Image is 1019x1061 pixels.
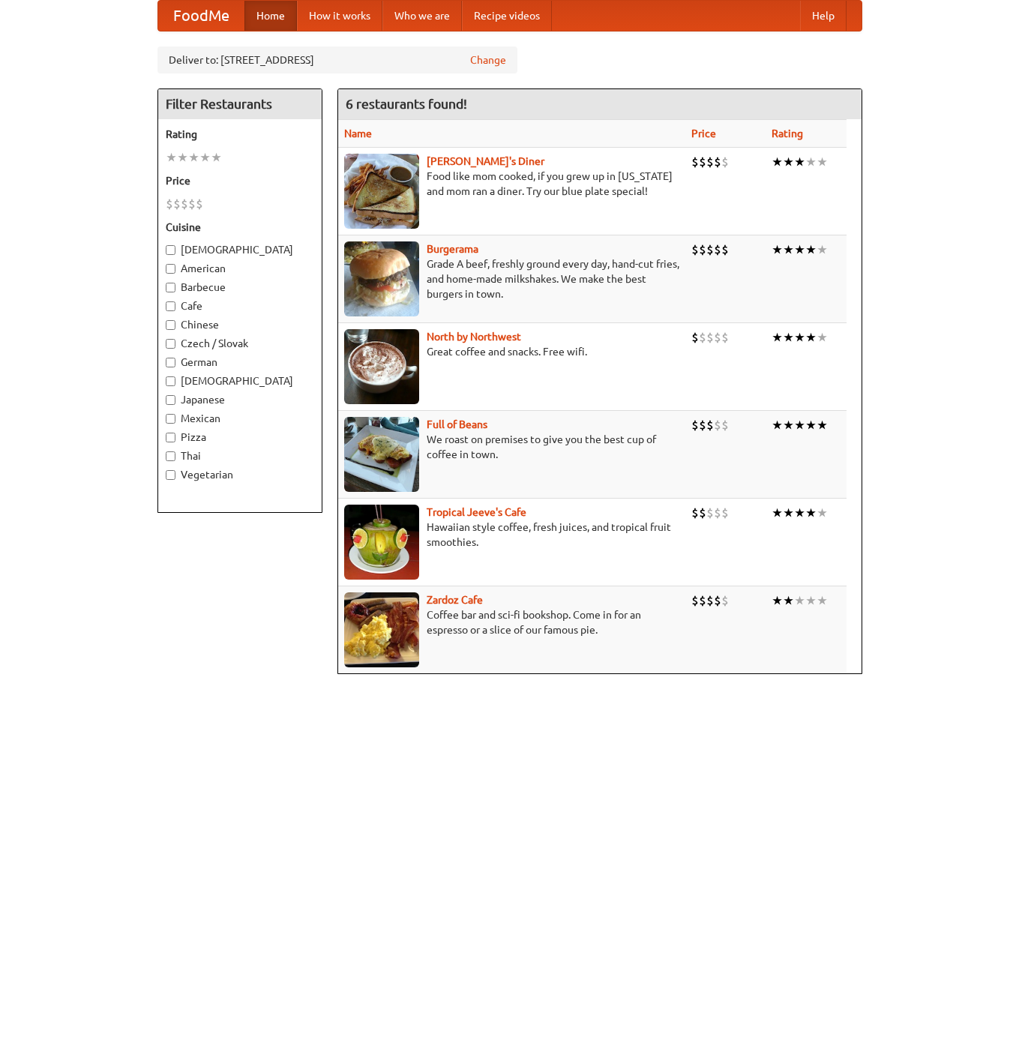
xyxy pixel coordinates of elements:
[721,241,729,258] li: $
[706,505,714,521] li: $
[794,592,805,609] li: ★
[783,154,794,170] li: ★
[721,329,729,346] li: $
[344,329,419,404] img: north.jpg
[805,241,817,258] li: ★
[166,411,314,426] label: Mexican
[706,241,714,258] li: $
[344,154,419,229] img: sallys.jpg
[344,607,679,637] p: Coffee bar and sci-fi bookshop. Come in for an espresso or a slice of our famous pie.
[699,592,706,609] li: $
[211,149,222,166] li: ★
[805,417,817,433] li: ★
[427,506,526,518] a: Tropical Jeeve's Cafe
[427,418,487,430] b: Full of Beans
[691,127,716,139] a: Price
[166,433,175,442] input: Pizza
[166,392,314,407] label: Japanese
[805,505,817,521] li: ★
[714,241,721,258] li: $
[382,1,462,31] a: Who we are
[166,358,175,367] input: German
[699,417,706,433] li: $
[344,169,679,199] p: Food like mom cooked, if you grew up in [US_STATE] and mom ran a diner. Try our blue plate special!
[344,417,419,492] img: beans.jpg
[166,283,175,292] input: Barbecue
[166,448,314,463] label: Thai
[166,376,175,386] input: [DEMOGRAPHIC_DATA]
[721,154,729,170] li: $
[166,395,175,405] input: Japanese
[173,196,181,212] li: $
[721,592,729,609] li: $
[706,154,714,170] li: $
[805,592,817,609] li: ★
[344,592,419,667] img: zardoz.jpg
[706,329,714,346] li: $
[344,127,372,139] a: Name
[166,430,314,445] label: Pizza
[166,264,175,274] input: American
[297,1,382,31] a: How it works
[721,505,729,521] li: $
[817,154,828,170] li: ★
[794,505,805,521] li: ★
[714,505,721,521] li: $
[691,329,699,346] li: $
[166,320,175,330] input: Chinese
[772,329,783,346] li: ★
[346,97,467,111] ng-pluralize: 6 restaurants found!
[166,467,314,482] label: Vegetarian
[805,329,817,346] li: ★
[188,196,196,212] li: $
[344,432,679,462] p: We roast on premises to give you the best cup of coffee in town.
[166,301,175,311] input: Cafe
[794,154,805,170] li: ★
[817,241,828,258] li: ★
[772,592,783,609] li: ★
[166,220,314,235] h5: Cuisine
[166,298,314,313] label: Cafe
[714,329,721,346] li: $
[817,329,828,346] li: ★
[699,329,706,346] li: $
[166,317,314,332] label: Chinese
[691,241,699,258] li: $
[427,594,483,606] a: Zardoz Cafe
[772,417,783,433] li: ★
[783,241,794,258] li: ★
[691,592,699,609] li: $
[714,154,721,170] li: $
[166,414,175,424] input: Mexican
[427,243,478,255] a: Burgerama
[805,154,817,170] li: ★
[344,344,679,359] p: Great coffee and snacks. Free wifi.
[196,196,203,212] li: $
[157,46,517,73] div: Deliver to: [STREET_ADDRESS]
[166,336,314,351] label: Czech / Slovak
[166,242,314,257] label: [DEMOGRAPHIC_DATA]
[699,505,706,521] li: $
[344,520,679,550] p: Hawaiian style coffee, fresh juices, and tropical fruit smoothies.
[706,417,714,433] li: $
[188,149,199,166] li: ★
[427,155,544,167] a: [PERSON_NAME]'s Diner
[699,154,706,170] li: $
[462,1,552,31] a: Recipe videos
[344,505,419,580] img: jeeves.jpg
[800,1,847,31] a: Help
[817,417,828,433] li: ★
[427,331,521,343] b: North by Northwest
[714,417,721,433] li: $
[817,505,828,521] li: ★
[783,505,794,521] li: ★
[166,149,177,166] li: ★
[344,256,679,301] p: Grade A beef, freshly ground every day, hand-cut fries, and home-made milkshakes. We make the bes...
[166,280,314,295] label: Barbecue
[721,417,729,433] li: $
[158,1,244,31] a: FoodMe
